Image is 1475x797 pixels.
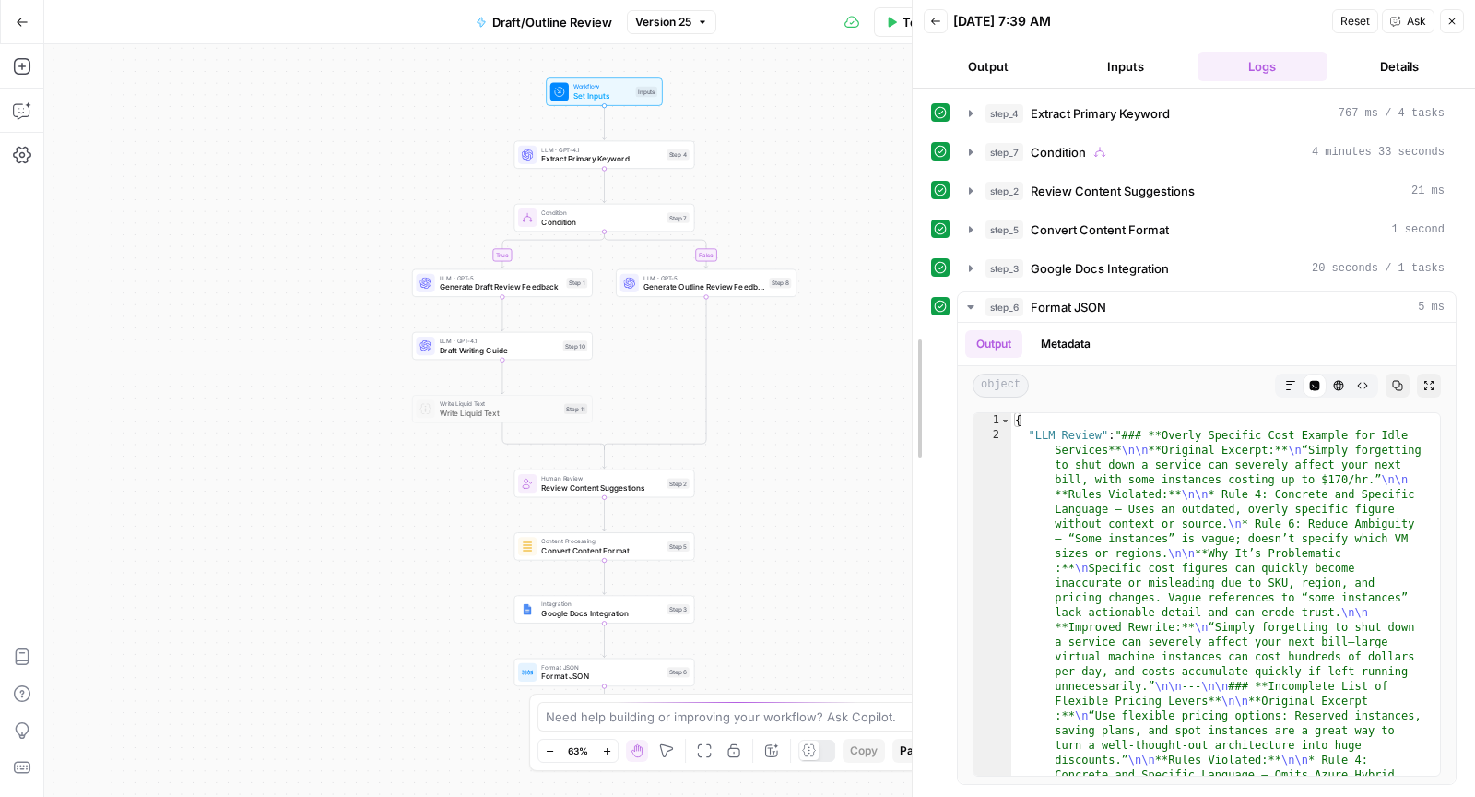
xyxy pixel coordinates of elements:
div: Human ReviewReview Content SuggestionsStep 2 [514,470,695,497]
g: Edge from step_11 to step_7-conditional-end [502,422,605,450]
span: Generate Draft Review Feedback [440,281,562,293]
g: Edge from step_2 to step_5 [603,497,607,531]
g: Edge from step_8 to step_7-conditional-end [605,296,707,449]
span: LLM · GPT-5 [440,273,562,282]
img: Instagram%20post%20-%201%201.png [522,603,534,615]
button: Copy [843,739,885,763]
span: Condition [541,216,662,228]
button: Draft/Outline Review [465,7,623,37]
span: Paste [900,743,930,759]
div: Step 11 [564,404,587,414]
span: LLM · GPT-4.1 [440,336,559,345]
div: Step 1 [566,278,587,288]
g: Edge from step_5 to step_3 [603,560,607,594]
span: Google Docs Integration [541,608,662,620]
div: WorkflowSet InputsInputs [514,77,695,105]
span: Format JSON [541,671,662,683]
div: Content ProcessingConvert Content FormatStep 5 [514,532,695,560]
div: Step 3 [667,604,690,614]
div: Step 10 [563,340,588,351]
span: LLM · GPT-4.1 [541,145,662,154]
g: Edge from step_7-conditional-end to step_2 [603,446,607,468]
g: Edge from step_3 to step_6 [603,623,607,657]
span: Generate Outline Review Feedback [643,281,764,293]
div: Step 7 [667,212,690,222]
g: Edge from step_4 to step_7 [603,168,607,202]
div: LLM · GPT-5Generate Draft Review FeedbackStep 1 [412,269,593,297]
div: EndOutput [514,721,695,749]
div: Inputs [636,87,657,97]
span: 63% [568,743,588,758]
span: Extract Primary Keyword [541,153,662,165]
span: Review Content Suggestions [541,482,662,494]
div: Step 4 [667,149,690,160]
div: LLM · GPT-4.1Extract Primary KeywordStep 4 [514,141,695,169]
span: Condition [541,208,662,217]
span: LLM · GPT-5 [643,273,764,282]
span: Draft/Outline Review [492,13,612,31]
span: Content Processing [541,537,662,546]
button: Version 25 [627,10,716,34]
span: Integration [541,600,662,609]
div: Step 6 [667,667,690,677]
div: Step 8 [769,278,791,288]
g: Edge from step_10 to step_11 [501,360,504,394]
g: Edge from start to step_4 [603,105,607,139]
div: Step 2 [667,478,690,488]
span: Test Workflow [903,13,985,31]
span: Draft Writing Guide [440,344,559,356]
span: Set Inputs [573,90,631,102]
button: Paste [892,739,938,763]
g: Edge from step_7 to step_8 [605,232,708,268]
div: Format JSONFormat JSONStep 6 [514,659,695,686]
span: Write Liquid Text [440,407,560,419]
img: o3r9yhbrn24ooq0tey3lueqptmfj [522,541,534,553]
span: Convert Content Format [541,544,662,556]
button: Test Workflow [874,7,997,37]
div: LLM · GPT-4.1Draft Writing GuideStep 10 [412,332,593,360]
g: Edge from step_1 to step_10 [501,296,504,330]
g: Edge from step_7 to step_1 [501,232,604,268]
span: Human Review [541,473,662,482]
div: IntegrationGoogle Docs IntegrationStep 3 [514,595,695,623]
span: Copy [850,743,878,759]
div: Write Liquid TextWrite Liquid TextStep 11 [412,395,593,422]
div: Step 5 [667,541,690,552]
span: Version 25 [635,14,691,30]
div: LLM · GPT-5Generate Outline Review FeedbackStep 8 [616,269,796,297]
span: Write Liquid Text [440,399,560,409]
span: Format JSON [541,662,662,672]
div: ConditionConditionStep 7 [514,204,695,232]
span: Workflow [573,82,631,91]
